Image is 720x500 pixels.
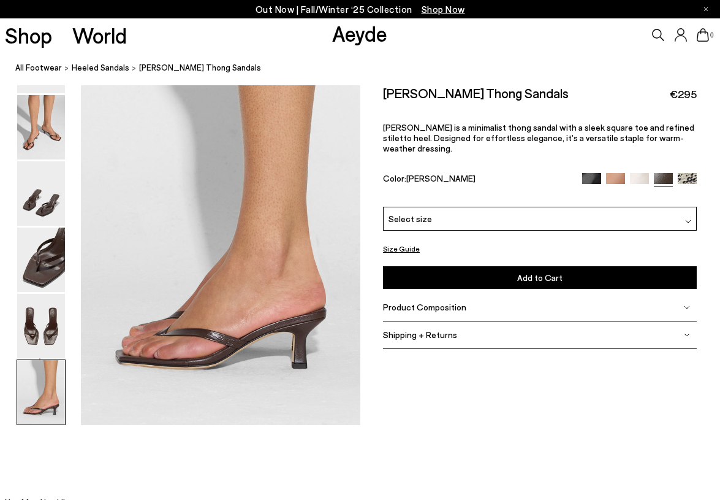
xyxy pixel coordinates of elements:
[15,52,720,85] nav: breadcrumb
[685,218,691,225] img: svg%3E
[697,28,709,42] a: 0
[383,329,457,340] span: Shipping + Returns
[5,25,52,46] a: Shop
[17,294,65,358] img: Wilma Leather Thong Sandals - Image 5
[383,266,697,289] button: Add to Cart
[256,2,465,17] p: Out Now | Fall/Winter ‘25 Collection
[72,61,129,74] a: heeled sandals
[72,63,129,72] span: heeled sandals
[383,121,694,153] span: [PERSON_NAME] is a minimalist thong sandal with a sleek square toe and refined stiletto heel. Des...
[139,61,261,74] span: [PERSON_NAME] Thong Sandals
[670,87,697,102] span: €295
[709,32,715,39] span: 0
[17,228,65,292] img: Wilma Leather Thong Sandals - Image 4
[388,212,432,225] span: Select size
[517,272,563,283] span: Add to Cart
[684,304,690,310] img: svg%3E
[17,161,65,226] img: Wilma Leather Thong Sandals - Image 3
[17,360,65,425] img: Wilma Leather Thong Sandals - Image 6
[406,173,476,183] span: [PERSON_NAME]
[72,25,127,46] a: World
[383,173,572,187] div: Color:
[383,302,466,312] span: Product Composition
[332,20,387,46] a: Aeyde
[17,95,65,160] img: Wilma Leather Thong Sandals - Image 2
[422,4,465,15] span: Navigate to /collections/new-in
[15,61,62,74] a: All Footwear
[383,85,569,101] h2: [PERSON_NAME] Thong Sandals
[684,332,690,338] img: svg%3E
[383,240,420,256] button: Size Guide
